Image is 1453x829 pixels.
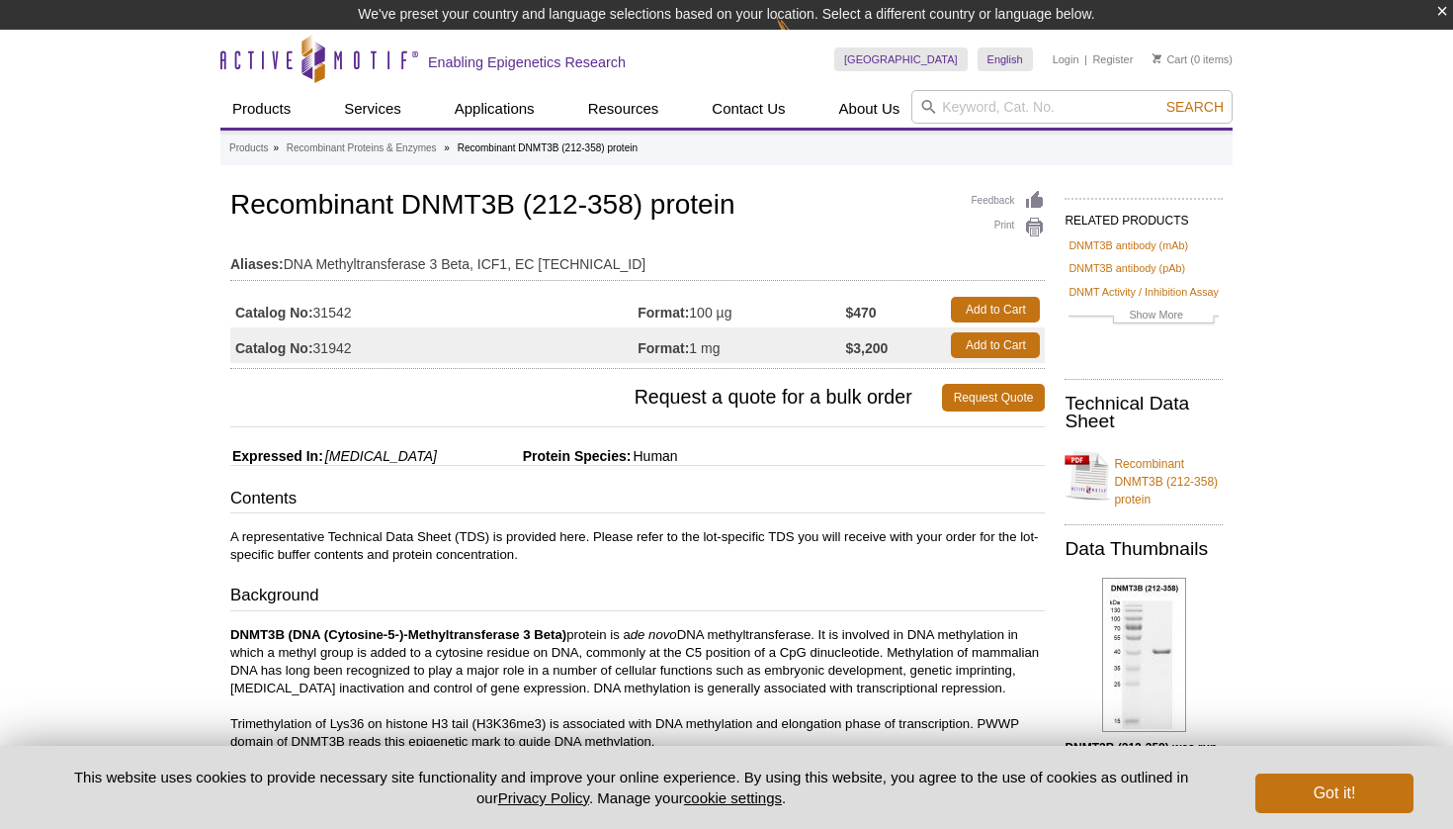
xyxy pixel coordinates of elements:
button: cookie settings [684,789,782,806]
span: Expressed In: [230,448,323,464]
td: DNA Methyltransferase 3 Beta, ICF1, EC [TECHNICAL_ID] [230,243,1045,275]
strong: Catalog No: [235,304,313,322]
strong: Aliases: [230,255,284,273]
h3: Contents [230,487,1045,514]
a: Resources [576,90,671,128]
a: Applications [443,90,547,128]
strong: Format: [638,339,689,357]
i: de novo [631,627,677,642]
td: 1 mg [638,327,845,363]
strong: $3,200 [845,339,888,357]
li: (0 items) [1153,47,1233,71]
a: Feedback [971,190,1045,212]
a: Products [229,139,268,157]
a: Show More [1068,306,1219,328]
a: Recombinant Proteins & Enzymes [287,139,437,157]
strong: $470 [845,304,876,322]
p: This website uses cookies to provide necessary site functionality and improve your online experie... [40,767,1223,808]
img: Your Cart [1153,53,1161,63]
a: Login [1053,52,1079,66]
a: DNMT3B antibody (mAb) [1068,236,1188,254]
i: [MEDICAL_DATA] [325,448,437,464]
li: » [444,142,450,153]
span: Request a quote for a bulk order [230,384,942,412]
a: Request Quote [942,384,1046,412]
h2: Technical Data Sheet [1065,395,1223,430]
a: English [978,47,1033,71]
h2: Enabling Epigenetics Research [428,53,626,71]
a: Contact Us [700,90,797,128]
img: Recombinant DNMT3B (212-358) gel. [1102,578,1186,732]
h3: Background [230,584,1045,611]
a: [GEOGRAPHIC_DATA] [834,47,968,71]
li: » [273,142,279,153]
strong: Catalog No: [235,339,313,357]
td: 31942 [230,327,638,363]
a: Services [332,90,413,128]
span: Human [631,448,677,464]
input: Keyword, Cat. No. [911,90,1233,124]
span: Protein Species: [441,448,632,464]
td: 100 µg [638,292,845,327]
p: protein is a DNA methyltransferase. It is involved in DNA methylation in which a methyl group is ... [230,626,1045,751]
a: DNMT Activity / Inhibition Assay [1068,283,1219,301]
b: DNMT3B (DNA (Cytosine-5-)-Methyltransferase 3 Beta) [230,627,566,642]
a: Privacy Policy [498,789,589,806]
button: Got it! [1255,774,1413,813]
h2: RELATED PRODUCTS [1065,198,1223,233]
h2: Data Thumbnails [1065,540,1223,558]
a: Print [971,217,1045,238]
button: Search [1160,98,1230,116]
p: A representative Technical Data Sheet (TDS) is provided here. Please refer to the lot-specific TD... [230,528,1045,564]
img: Change Here [776,15,828,61]
li: | [1084,47,1087,71]
a: About Us [827,90,912,128]
td: 31542 [230,292,638,327]
b: DNMT3B (212-358) was run on a 12% SDS-PAGE gel and stained with Coomassie blue. [1065,741,1217,808]
h1: Recombinant DNMT3B (212-358) protein [230,190,1045,224]
a: Cart [1153,52,1187,66]
a: Products [220,90,302,128]
strong: Format: [638,304,689,322]
span: Search [1166,99,1224,115]
a: DNMT3B antibody (pAb) [1068,259,1185,277]
a: Add to Cart [951,332,1040,358]
li: Recombinant DNMT3B (212-358) protein [458,142,638,153]
a: Register [1092,52,1133,66]
a: Recombinant DNMT3B (212-358) protein [1065,443,1223,508]
a: Add to Cart [951,297,1040,322]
